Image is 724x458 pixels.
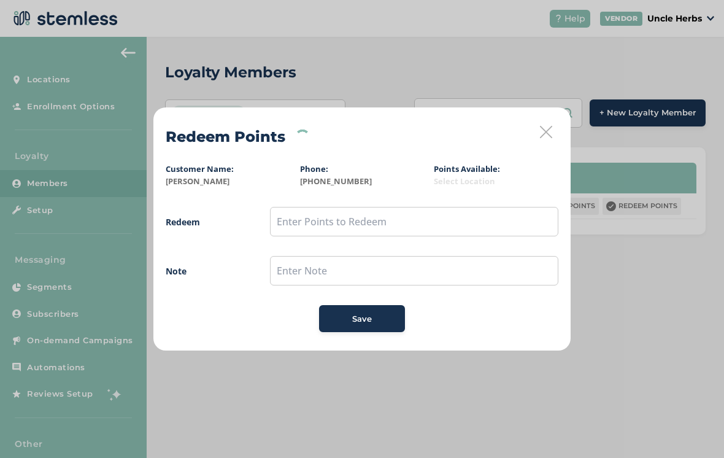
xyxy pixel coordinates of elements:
[166,265,245,278] label: Note
[270,207,558,236] input: Enter Points to Redeem
[663,399,724,458] iframe: Chat Widget
[270,256,558,285] input: Enter Note
[434,163,500,174] label: Points Available:
[166,163,234,174] label: Customer Name:
[300,176,425,188] label: [PHONE_NUMBER]
[434,176,558,188] label: Select Location
[300,163,328,174] label: Phone:
[166,215,245,228] label: Redeem
[352,313,372,325] span: Save
[166,176,290,188] label: [PERSON_NAME]
[166,126,285,148] h2: Redeem Points
[319,305,405,332] button: Save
